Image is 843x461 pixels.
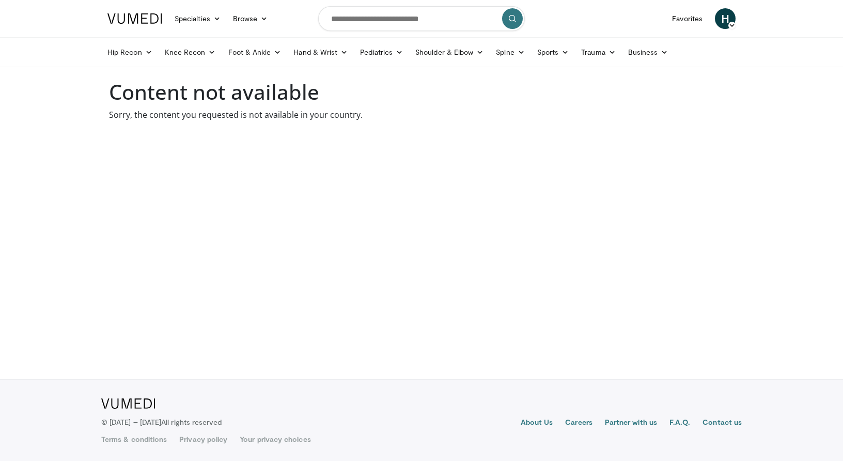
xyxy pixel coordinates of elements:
[575,42,622,63] a: Trauma
[318,6,525,31] input: Search topics, interventions
[605,417,657,429] a: Partner with us
[703,417,742,429] a: Contact us
[240,434,310,444] a: Your privacy choices
[715,8,736,29] a: H
[490,42,530,63] a: Spine
[101,434,167,444] a: Terms & conditions
[354,42,409,63] a: Pediatrics
[287,42,354,63] a: Hand & Wrist
[161,418,222,426] span: All rights reserved
[179,434,227,444] a: Privacy policy
[531,42,575,63] a: Sports
[107,13,162,24] img: VuMedi Logo
[521,417,553,429] a: About Us
[666,8,709,29] a: Favorites
[159,42,222,63] a: Knee Recon
[622,42,675,63] a: Business
[409,42,490,63] a: Shoulder & Elbow
[101,417,222,427] p: © [DATE] – [DATE]
[227,8,274,29] a: Browse
[101,42,159,63] a: Hip Recon
[222,42,288,63] a: Foot & Ankle
[109,80,734,104] h1: Content not available
[109,109,734,121] p: Sorry, the content you requested is not available in your country.
[168,8,227,29] a: Specialties
[669,417,690,429] a: F.A.Q.
[101,398,155,409] img: VuMedi Logo
[565,417,592,429] a: Careers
